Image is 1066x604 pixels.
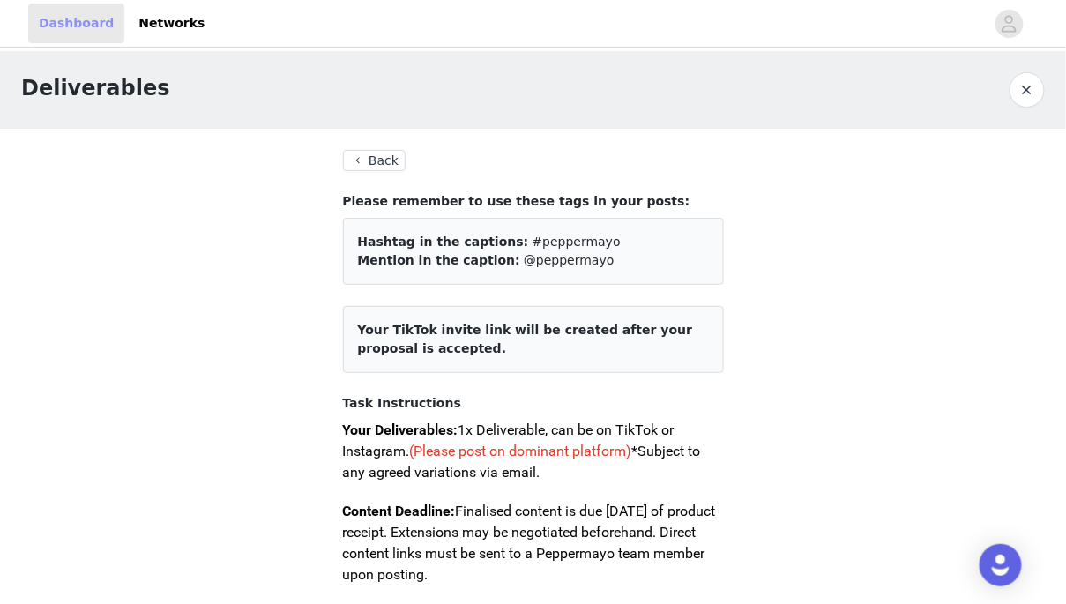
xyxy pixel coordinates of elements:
h1: Deliverables [21,72,170,104]
a: Dashboard [28,4,124,43]
span: Mention in the caption: [358,253,520,267]
span: (Please post on dominant platform) [410,443,632,459]
span: Your TikTok invite link will be created after your proposal is accepted. [358,323,693,355]
span: @peppermayo [524,253,614,267]
span: #peppermayo [533,235,621,249]
a: Networks [128,4,215,43]
strong: Your Deliverables: [343,421,458,438]
div: avatar [1001,10,1018,38]
div: Open Intercom Messenger [980,544,1022,586]
strong: Content Deadline: [343,503,456,519]
h4: Task Instructions [343,394,724,413]
span: Finalised content is due [DATE] of product receipt. Extensions may be negotiated beforehand. Dire... [343,503,716,583]
span: Hashtag in the captions: [358,235,529,249]
button: Back [343,150,406,171]
h4: Please remember to use these tags in your posts: [343,192,724,211]
span: 1x Deliverable, can be on TikTok or Instagram. *Subject to any agreed variations via email. [343,421,701,481]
